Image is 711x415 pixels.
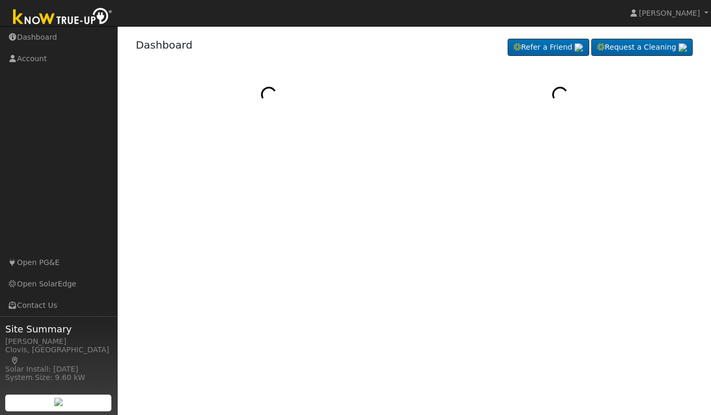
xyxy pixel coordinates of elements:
[575,43,583,52] img: retrieve
[5,364,112,375] div: Solar Install: [DATE]
[5,344,112,366] div: Clovis, [GEOGRAPHIC_DATA]
[508,39,589,56] a: Refer a Friend
[679,43,687,52] img: retrieve
[8,6,118,29] img: Know True-Up
[5,322,112,336] span: Site Summary
[591,39,693,56] a: Request a Cleaning
[136,39,193,51] a: Dashboard
[5,372,112,383] div: System Size: 9.60 kW
[10,356,20,365] a: Map
[639,9,700,17] span: [PERSON_NAME]
[5,336,112,347] div: [PERSON_NAME]
[54,398,63,406] img: retrieve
